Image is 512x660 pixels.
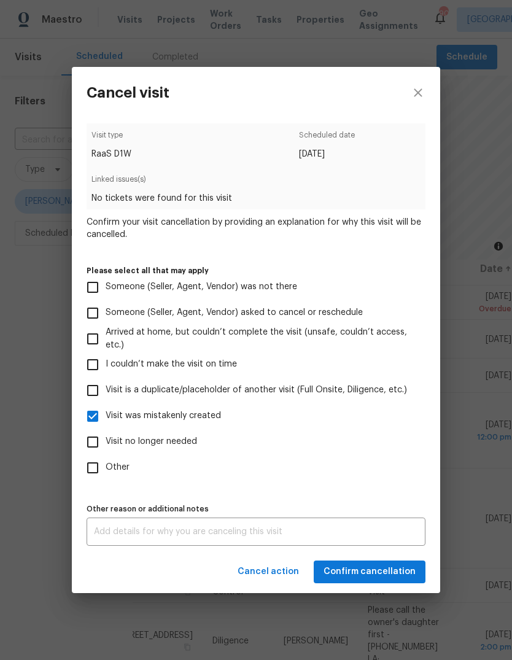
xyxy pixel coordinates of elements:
span: Visit is a duplicate/placeholder of another visit (Full Onsite, Diligence, etc.) [106,384,407,397]
button: Confirm cancellation [314,561,425,583]
span: Scheduled date [299,129,355,148]
span: Visit no longer needed [106,435,197,448]
span: Cancel action [238,564,299,580]
span: Someone (Seller, Agent, Vendor) was not there [106,281,297,293]
span: Visit was mistakenly created [106,410,221,422]
span: [DATE] [299,148,355,160]
label: Please select all that may apply [87,267,425,274]
span: Someone (Seller, Agent, Vendor) asked to cancel or reschedule [106,306,363,319]
button: close [396,67,440,118]
span: Arrived at home, but couldn’t complete the visit (unsafe, couldn’t access, etc.) [106,326,416,352]
span: No tickets were found for this visit [91,192,420,204]
span: I couldn’t make the visit on time [106,358,237,371]
button: Cancel action [233,561,304,583]
span: Confirm your visit cancellation by providing an explanation for why this visit will be cancelled. [87,216,425,241]
span: Other [106,461,130,474]
span: Linked issues(s) [91,173,420,192]
h3: Cancel visit [87,84,169,101]
span: RaaS D1W [91,148,131,160]
span: Confirm cancellation [324,564,416,580]
span: Visit type [91,129,131,148]
label: Other reason or additional notes [87,505,425,513]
